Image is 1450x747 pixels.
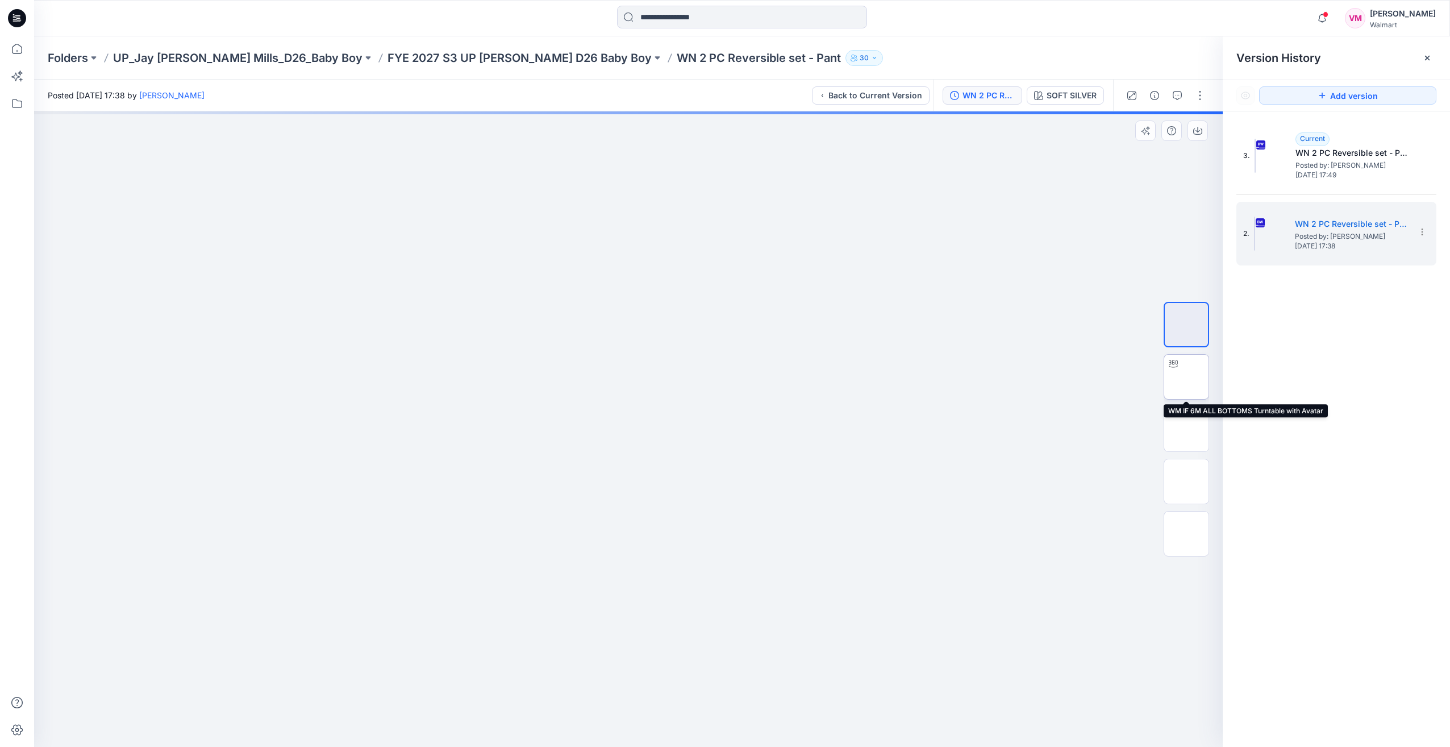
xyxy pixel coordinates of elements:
[113,50,363,66] a: UP_Jay [PERSON_NAME] Mills_D26_Baby Boy
[1295,217,1409,231] h5: WN 2 PC Reversible set - Pant
[860,52,869,64] p: 30
[1370,7,1436,20] div: [PERSON_NAME]
[1295,146,1409,160] h5: WN 2 PC Reversible set - Pant
[1047,89,1097,102] div: SOFT SILVER
[1295,160,1409,171] span: Posted by: Vasanthakumar Mani
[48,89,205,101] span: Posted [DATE] 17:38 by
[677,50,841,66] p: WN 2 PC Reversible set - Pant
[1243,151,1250,161] span: 3.
[1295,171,1409,179] span: [DATE] 17:49
[1027,86,1104,105] button: SOFT SILVER
[1295,242,1409,250] span: [DATE] 17:38
[1254,217,1255,251] img: WN 2 PC Reversible set - Pant
[139,90,205,100] a: [PERSON_NAME]
[1236,86,1255,105] button: Show Hidden Versions
[1145,86,1164,105] button: Details
[1255,139,1256,173] img: WN 2 PC Reversible set - Pant
[1259,86,1436,105] button: Add version
[1236,51,1321,65] span: Version History
[963,89,1015,102] div: WN 2 PC Reversible set - Pant
[845,50,883,66] button: 30
[1423,53,1432,63] button: Close
[812,86,930,105] button: Back to Current Version
[1345,8,1365,28] div: VM
[1300,134,1325,143] span: Current
[1370,20,1436,29] div: Walmart
[388,50,652,66] a: FYE 2027 S3 UP [PERSON_NAME] D26 Baby Boy
[48,50,88,66] a: Folders
[1243,229,1249,239] span: 2.
[1295,231,1409,242] span: Posted by: Vasanthakumar Mani
[943,86,1022,105] button: WN 2 PC Reversible set - Pant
